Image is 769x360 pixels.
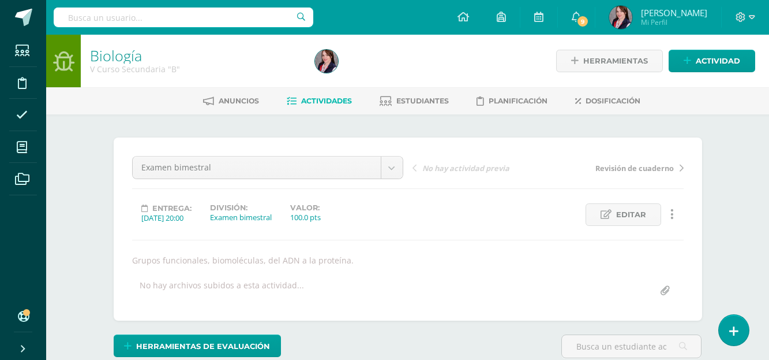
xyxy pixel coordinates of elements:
span: Herramientas [583,50,648,72]
h1: Biología [90,47,301,64]
a: Biología [90,46,142,65]
span: Dosificación [586,97,640,105]
input: Busca un usuario... [54,8,313,27]
div: Examen bimestral [210,212,272,222]
a: Dosificación [575,92,640,110]
label: Valor: [290,203,321,212]
a: Revisión de cuaderno [548,162,684,173]
a: Examen bimestral [133,157,403,179]
span: Actividad [696,50,740,72]
div: Grupos funcionales, biomoléculas, del ADN a la proteína. [127,255,688,266]
span: Mi Perfil [641,17,707,27]
input: Busca un estudiante aquí... [562,335,701,358]
span: Actividades [301,97,352,105]
div: No hay archivos subidos a esta actividad... [140,280,304,302]
span: Herramientas de evaluación [136,336,270,357]
div: [DATE] 20:00 [141,213,192,223]
a: Herramientas [556,50,663,72]
span: 9 [576,15,589,28]
a: Herramientas de evaluación [114,335,281,357]
a: Estudiantes [380,92,449,110]
div: V Curso Secundaria 'B' [90,64,301,75]
span: Planificación [489,97,547,105]
span: No hay actividad previa [422,163,509,173]
a: Actividad [669,50,755,72]
span: Revisión de cuaderno [595,163,674,173]
span: Editar [616,204,646,225]
span: Entrega: [152,204,192,213]
a: Actividades [287,92,352,110]
label: División: [210,203,272,212]
a: Anuncios [203,92,259,110]
span: Examen bimestral [141,157,372,179]
img: 256fac8282a297643e415d3697adb7c8.png [315,50,338,73]
div: 100.0 pts [290,212,321,222]
a: Planificación [477,92,547,110]
span: Anuncios [219,97,259,105]
span: Estudiantes [396,97,449,105]
img: 256fac8282a297643e415d3697adb7c8.png [609,6,632,29]
span: [PERSON_NAME] [641,7,707,18]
